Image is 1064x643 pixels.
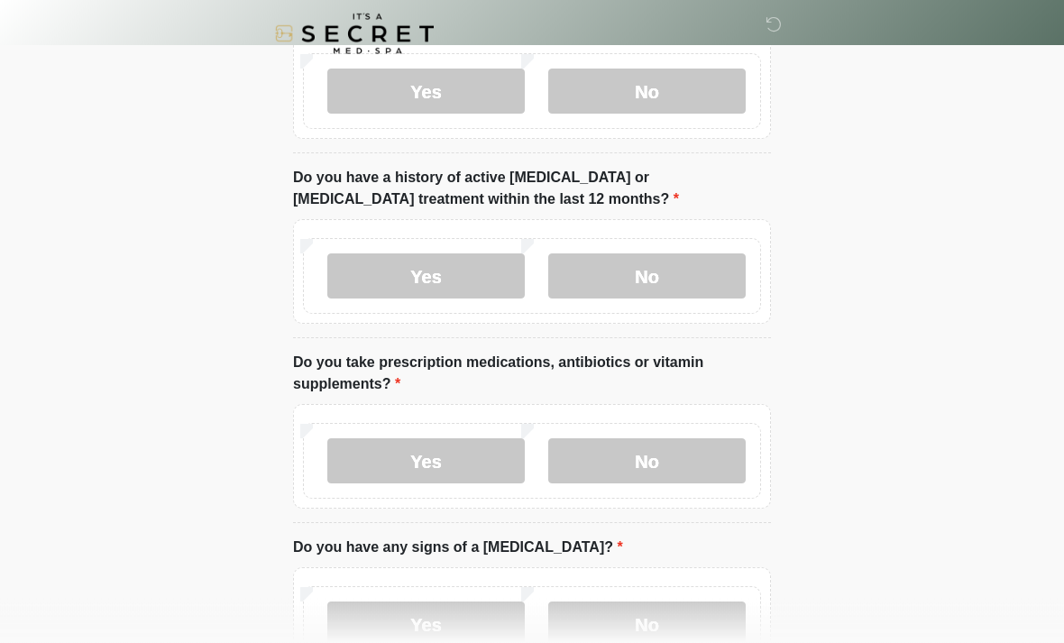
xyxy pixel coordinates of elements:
img: It's A Secret Med Spa Logo [275,14,434,54]
label: Yes [327,69,525,115]
label: No [548,69,746,115]
label: Do you have a history of active [MEDICAL_DATA] or [MEDICAL_DATA] treatment within the last 12 mon... [293,168,771,211]
label: No [548,439,746,484]
label: Yes [327,439,525,484]
label: Yes [327,254,525,299]
label: Do you have any signs of a [MEDICAL_DATA]? [293,537,623,559]
label: No [548,254,746,299]
label: Do you take prescription medications, antibiotics or vitamin supplements? [293,353,771,396]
